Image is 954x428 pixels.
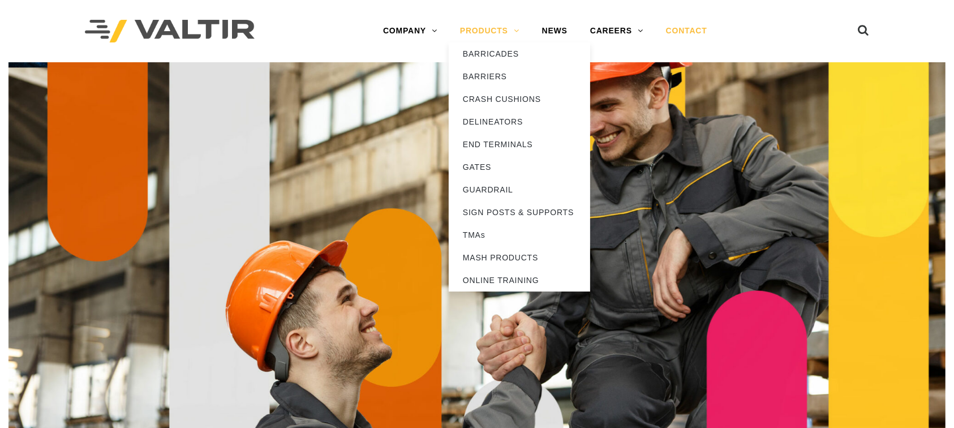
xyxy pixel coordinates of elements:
a: CONTACT [655,20,719,42]
a: TMAs [449,224,590,246]
a: SIGN POSTS & SUPPORTS [449,201,590,224]
a: GATES [449,156,590,178]
a: ONLINE TRAINING [449,269,590,292]
a: COMPANY [372,20,449,42]
a: BARRIERS [449,65,590,88]
a: PRODUCTS [449,20,531,42]
img: Valtir [85,20,255,43]
a: END TERMINALS [449,133,590,156]
a: CAREERS [579,20,655,42]
a: DELINEATORS [449,110,590,133]
a: CRASH CUSHIONS [449,88,590,110]
a: NEWS [531,20,579,42]
a: MASH PRODUCTS [449,246,590,269]
a: GUARDRAIL [449,178,590,201]
a: BARRICADES [449,42,590,65]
